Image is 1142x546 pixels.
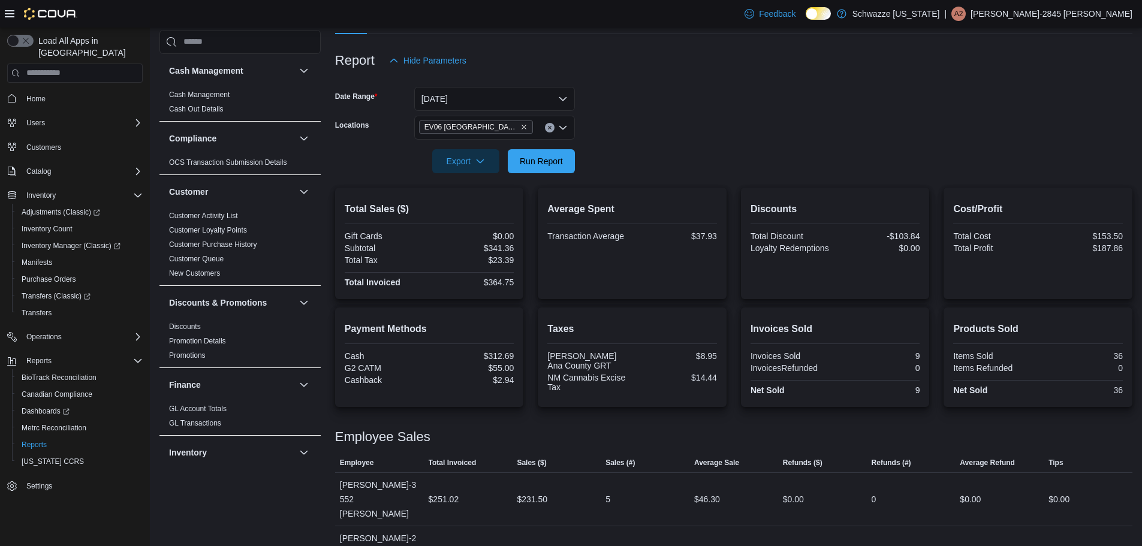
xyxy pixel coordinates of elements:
[1041,243,1123,253] div: $187.86
[17,272,81,286] a: Purchase Orders
[17,454,89,469] a: [US_STATE] CCRS
[22,354,56,368] button: Reports
[26,118,45,128] span: Users
[169,132,294,144] button: Compliance
[17,255,57,270] a: Manifests
[169,90,230,99] span: Cash Management
[335,53,375,68] h3: Report
[22,91,143,106] span: Home
[17,289,95,303] a: Transfers (Classic)
[605,492,610,506] div: 5
[169,269,220,277] a: New Customers
[17,289,143,303] span: Transfers (Classic)
[17,438,52,452] a: Reports
[547,322,717,336] h2: Taxes
[22,423,86,433] span: Metrc Reconciliation
[345,277,400,287] strong: Total Invoiced
[12,237,147,254] a: Inventory Manager (Classic)
[872,492,876,506] div: 0
[22,354,143,368] span: Reports
[169,225,247,235] span: Customer Loyalty Points
[22,116,143,130] span: Users
[159,209,321,285] div: Customer
[2,114,147,131] button: Users
[837,351,920,361] div: 9
[432,277,514,287] div: $364.75
[22,440,47,450] span: Reports
[24,8,77,20] img: Cova
[169,240,257,249] a: Customer Purchase History
[971,7,1132,21] p: [PERSON_NAME]-2845 [PERSON_NAME]
[17,306,56,320] a: Transfers
[7,85,143,526] nav: Complex example
[17,222,77,236] a: Inventory Count
[432,255,514,265] div: $23.39
[345,351,427,361] div: Cash
[751,351,833,361] div: Invoices Sold
[12,254,147,271] button: Manifests
[169,212,238,220] a: Customer Activity List
[837,385,920,395] div: 9
[635,373,717,382] div: $14.44
[22,373,97,382] span: BioTrack Reconciliation
[806,7,831,20] input: Dark Mode
[169,158,287,167] a: OCS Transaction Submission Details
[429,492,459,506] div: $251.02
[17,255,143,270] span: Manifests
[12,436,147,453] button: Reports
[169,337,226,345] a: Promotion Details
[169,211,238,221] span: Customer Activity List
[740,2,800,26] a: Feedback
[960,492,981,506] div: $0.00
[22,224,73,234] span: Inventory Count
[159,88,321,121] div: Cash Management
[169,104,224,114] span: Cash Out Details
[1048,492,1069,506] div: $0.00
[22,274,76,284] span: Purchase Orders
[297,131,311,146] button: Compliance
[22,479,57,493] a: Settings
[520,155,563,167] span: Run Report
[2,328,147,345] button: Operations
[22,478,143,493] span: Settings
[547,231,629,241] div: Transaction Average
[169,404,227,414] span: GL Account Totals
[169,65,294,77] button: Cash Management
[17,404,74,418] a: Dashboards
[26,356,52,366] span: Reports
[558,123,568,132] button: Open list of options
[751,363,833,373] div: InvoicesRefunded
[508,149,575,173] button: Run Report
[12,453,147,470] button: [US_STATE] CCRS
[547,373,629,392] div: NM Cannabis Excise Tax
[872,458,911,467] span: Refunds (#)
[169,297,294,309] button: Discounts & Promotions
[22,241,120,251] span: Inventory Manager (Classic)
[22,164,56,179] button: Catalog
[22,140,66,155] a: Customers
[22,291,91,301] span: Transfers (Classic)
[751,243,833,253] div: Loyalty Redemptions
[17,205,105,219] a: Adjustments (Classic)
[694,492,720,506] div: $46.30
[2,477,147,494] button: Settings
[17,454,143,469] span: Washington CCRS
[17,404,143,418] span: Dashboards
[432,231,514,241] div: $0.00
[954,7,963,21] span: A2
[852,7,940,21] p: Schwazze [US_STATE]
[22,188,143,203] span: Inventory
[22,457,84,466] span: [US_STATE] CCRS
[424,121,518,133] span: EV06 [GEOGRAPHIC_DATA]
[26,94,46,104] span: Home
[345,363,427,373] div: G2 CATM
[953,231,1035,241] div: Total Cost
[439,149,492,173] span: Export
[22,308,52,318] span: Transfers
[22,406,70,416] span: Dashboards
[547,202,717,216] h2: Average Spent
[432,363,514,373] div: $55.00
[635,231,717,241] div: $37.93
